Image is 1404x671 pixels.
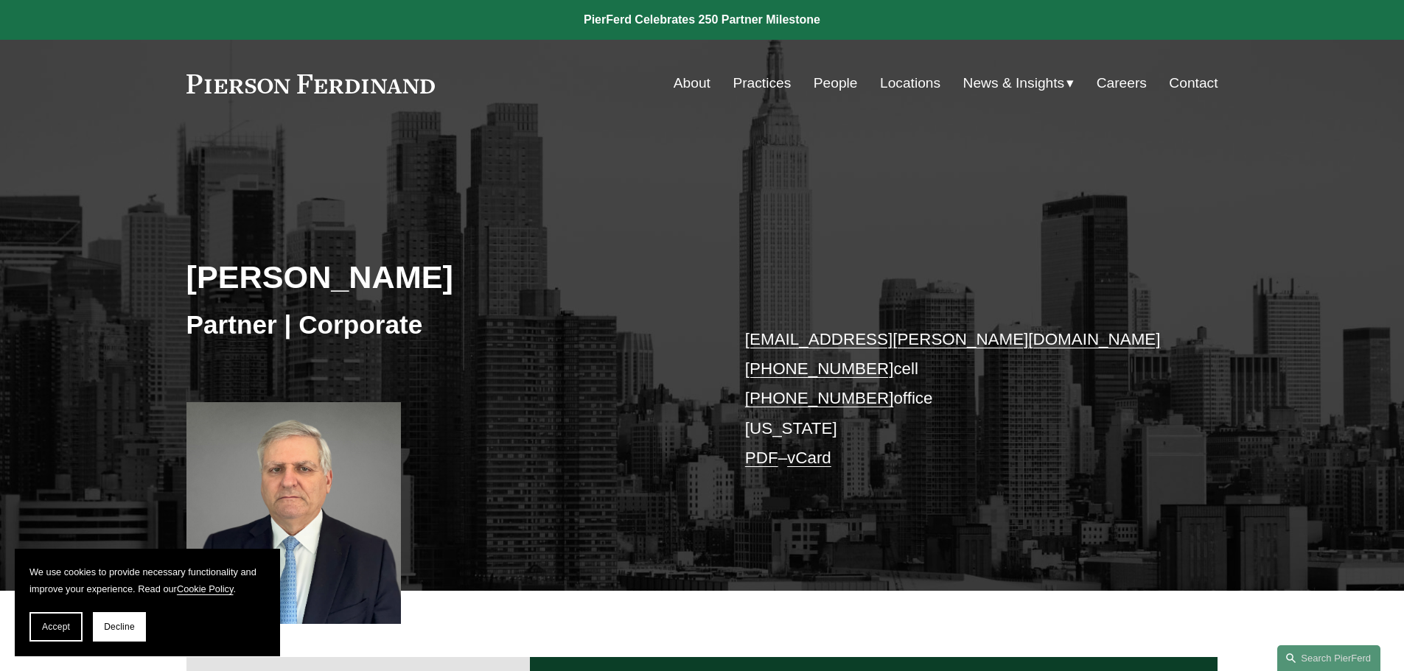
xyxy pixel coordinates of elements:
[745,389,894,407] a: [PHONE_NUMBER]
[880,69,940,97] a: Locations
[42,622,70,632] span: Accept
[1277,645,1380,671] a: Search this site
[963,69,1075,97] a: folder dropdown
[674,69,710,97] a: About
[186,258,702,296] h2: [PERSON_NAME]
[745,359,894,378] a: [PHONE_NUMBER]
[29,612,83,642] button: Accept
[177,583,234,594] a: Cookie Policy
[1097,69,1147,97] a: Careers
[963,71,1065,96] span: News & Insights
[104,622,135,632] span: Decline
[1169,69,1218,97] a: Contact
[745,449,778,467] a: PDF
[814,69,858,97] a: People
[29,563,265,597] p: We use cookies to provide necessary functionality and improve your experience. Read our .
[186,309,702,341] h3: Partner | Corporate
[93,612,146,642] button: Decline
[15,549,280,656] section: Cookie banner
[745,330,1161,348] a: [EMAIL_ADDRESS][PERSON_NAME][DOMAIN_NAME]
[733,69,791,97] a: Practices
[787,449,831,467] a: vCard
[745,325,1175,474] p: cell office [US_STATE] –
